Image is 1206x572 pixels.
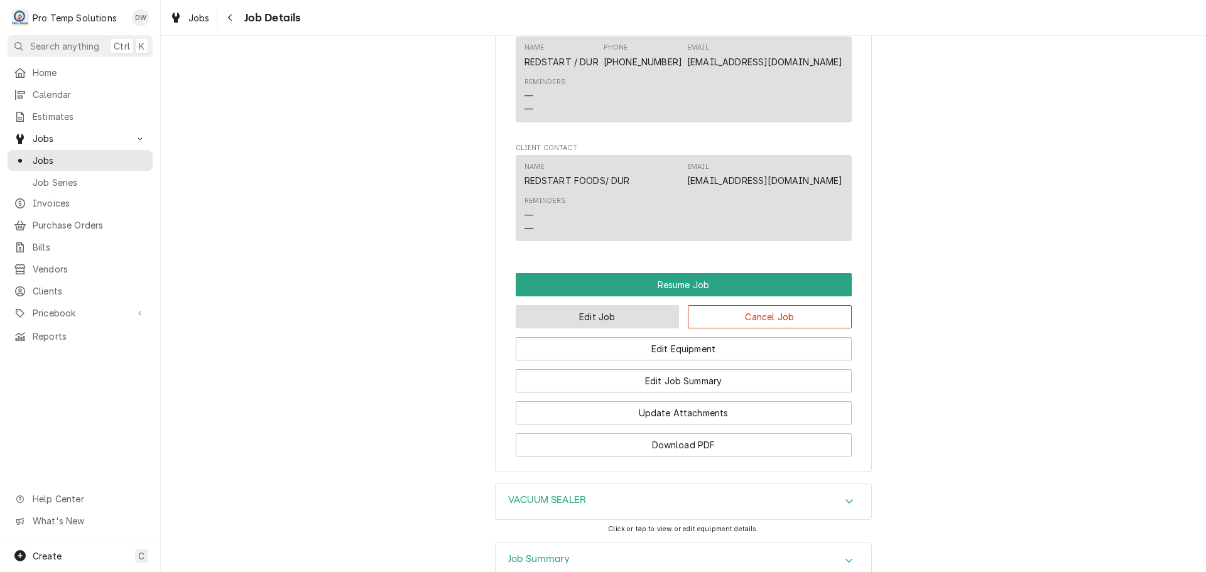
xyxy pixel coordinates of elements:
div: Phone [604,43,628,53]
a: Jobs [8,150,153,171]
div: Button Group Row [516,273,852,296]
div: P [11,9,29,26]
div: Pro Temp Solutions [33,11,117,24]
a: [PHONE_NUMBER] [604,57,682,67]
span: Client Contact [516,143,852,153]
div: Accordion Header [496,484,871,519]
div: Contact [516,36,852,122]
span: Vendors [33,262,146,276]
button: Resume Job [516,273,852,296]
span: Create [33,551,62,561]
a: [EMAIL_ADDRESS][DOMAIN_NAME] [687,175,842,186]
a: Vendors [8,259,153,279]
h3: VACUUM SEALER [508,494,586,506]
h3: Job Summary [508,553,570,565]
div: Name [524,43,545,53]
a: Bills [8,237,153,257]
span: Jobs [33,132,128,145]
span: Purchase Orders [33,219,146,232]
div: Button Group Row [516,424,852,456]
a: Go to Pricebook [8,303,153,323]
a: Purchase Orders [8,215,153,235]
div: VACUUM SEALER [495,483,872,520]
div: DW [132,9,149,26]
div: Button Group Row [516,296,852,328]
a: Invoices [8,193,153,213]
span: Pricebook [33,306,128,320]
a: Go to Help Center [8,488,153,509]
span: C [138,549,144,563]
div: — [524,222,533,235]
a: Go to What's New [8,510,153,531]
div: REDSTART FOODS/ DUR [524,174,630,187]
div: Email [687,162,842,187]
span: Job Details [241,9,301,26]
span: Bills [33,240,146,254]
span: Help Center [33,492,145,505]
div: Name [524,162,630,187]
span: Job Series [33,176,146,189]
a: Jobs [165,8,215,28]
span: Calendar [33,88,146,101]
div: Name [524,162,545,172]
a: Calendar [8,84,153,105]
div: Location Contact [516,24,852,127]
span: Reports [33,330,146,343]
a: [EMAIL_ADDRESS][DOMAIN_NAME] [687,57,842,67]
div: Pro Temp Solutions's Avatar [11,9,29,26]
div: Phone [604,43,682,68]
div: Button Group Row [516,360,852,392]
div: Email [687,162,709,172]
span: Search anything [30,40,99,53]
div: Email [687,43,842,68]
div: Reminders [524,77,566,87]
button: Edit Job Summary [516,369,852,392]
div: Client Contact [516,143,852,247]
a: Estimates [8,106,153,127]
span: What's New [33,514,145,527]
div: Dana Williams's Avatar [132,9,149,26]
a: Home [8,62,153,83]
div: Reminders [524,77,566,116]
div: Contact [516,155,852,241]
div: Reminders [524,196,566,234]
button: Edit Job [516,305,680,328]
span: Jobs [188,11,210,24]
div: REDSTART / DUR [524,55,599,68]
div: — [524,208,533,222]
button: Update Attachments [516,401,852,424]
button: Navigate back [220,8,241,28]
div: Location Contact List [516,36,852,128]
button: Accordion Details Expand Trigger [496,484,871,519]
span: Estimates [33,110,146,123]
span: Jobs [33,154,146,167]
div: Name [524,43,599,68]
button: Edit Equipment [516,337,852,360]
a: Clients [8,281,153,301]
button: Download PDF [516,433,852,456]
div: — [524,89,533,102]
div: Button Group [516,273,852,456]
div: Button Group Row [516,328,852,360]
span: Invoices [33,197,146,210]
button: Cancel Job [688,305,852,328]
span: Click or tap to view or edit equipment details. [608,525,759,533]
button: Search anythingCtrlK [8,35,153,57]
span: Ctrl [114,40,130,53]
span: Clients [33,284,146,298]
div: Reminders [524,196,566,206]
div: — [524,102,533,116]
a: Go to Jobs [8,128,153,149]
div: Button Group Row [516,392,852,424]
div: Client Contact List [516,155,852,247]
a: Reports [8,326,153,347]
div: Email [687,43,709,53]
span: K [139,40,144,53]
a: Job Series [8,172,153,193]
span: Home [33,66,146,79]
